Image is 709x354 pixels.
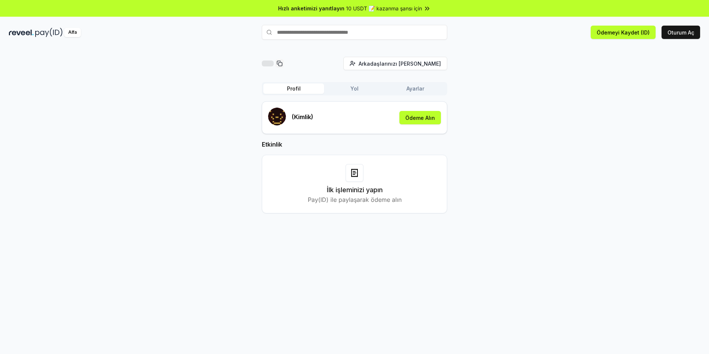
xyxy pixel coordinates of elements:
span: 10 USDT 📝 kazanma şansı için [346,4,422,12]
button: Profil [263,83,324,94]
h3: İlk işleminizi yapın [327,185,383,195]
button: Yol [324,83,385,94]
div: Alfa [64,28,81,37]
img: reveel_dark [9,28,34,37]
button: Ödeme Alın [399,111,441,124]
button: Oturum Aç [662,26,700,39]
button: Arkadaşlarınızı [PERSON_NAME] [343,57,447,70]
p: Pay(ID) ile paylaşarak ödeme alın [308,195,402,204]
span: Arkadaşlarınızı [PERSON_NAME] [359,60,441,68]
button: Ödemeyi Kaydet (ID) [591,26,656,39]
h2: Etkinlik [262,140,447,149]
span: Hızlı anketimizi yanıtlayın [278,4,344,12]
button: Ayarlar [385,83,446,94]
p: (Kimlik) [292,112,313,121]
img: pay_id [35,28,63,37]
